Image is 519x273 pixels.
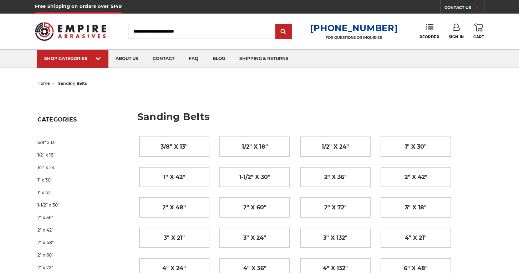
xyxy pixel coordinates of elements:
img: Empire Abrasives [35,18,106,45]
span: sanding belts [58,81,87,86]
a: 1/2" x 18" [37,149,120,161]
a: 2" x 48" [37,236,120,249]
a: 2" x 36" [300,167,370,187]
span: 3" x 132" [323,232,347,244]
span: 3/8" x 13" [161,141,188,153]
a: 1/2" x 24" [37,161,120,174]
a: about us [108,50,146,68]
input: Submit [276,25,291,39]
div: SHOP CATEGORIES [44,56,101,61]
a: blog [205,50,232,68]
a: 1/2" x 18" [220,137,290,157]
span: 2" x 42" [404,171,427,183]
a: 2" x 42" [37,224,120,236]
span: 3" x 21" [164,232,185,244]
a: 2" x 42" [381,167,451,187]
span: 1" x 30" [405,141,427,153]
a: 1" x 30" [381,137,451,157]
span: Cart [473,35,484,39]
a: 1" x 42" [139,167,209,187]
span: 2" x 48" [162,202,186,214]
a: CONTACT US [444,4,484,14]
a: 3/8" x 13" [139,137,209,157]
a: 3/8" x 13" [37,136,120,149]
a: 1" x 30" [37,174,120,186]
a: [PHONE_NUMBER] [310,23,398,33]
span: 3" x 18" [405,202,427,214]
a: 4" x 21" [381,228,451,248]
a: 2" x 60" [37,249,120,261]
span: 2" x 72" [324,202,347,214]
a: 1" x 42" [37,186,120,199]
span: 1/2" x 18" [242,141,268,153]
span: 2" x 60" [243,202,266,214]
a: Reorder [419,24,439,39]
a: 1/2" x 24" [300,137,370,157]
a: 2" x 48" [139,198,209,217]
h5: Categories [37,116,120,127]
a: 3" x 18" [381,198,451,217]
a: contact [146,50,182,68]
span: 1/2" x 24" [322,141,349,153]
a: home [37,81,50,86]
a: Cart [473,24,484,39]
span: Reorder [419,35,439,39]
span: 2" x 36" [324,171,347,183]
span: Sign In [449,35,464,39]
a: 3" x 132" [300,228,370,248]
a: 1-1/2" x 30" [37,199,120,211]
a: 2" x 72" [300,198,370,217]
a: 3" x 24" [220,228,290,248]
a: 3" x 21" [139,228,209,248]
a: 1-1/2" x 30" [220,167,290,187]
span: 4" x 21" [405,232,427,244]
a: 2" x 60" [220,198,290,217]
span: 3" x 24" [243,232,266,244]
a: faq [182,50,205,68]
span: 1" x 42" [163,171,185,183]
p: FOR QUESTIONS OR INQUIRIES [310,35,398,40]
span: 1-1/2" x 30" [239,171,270,183]
a: shipping & returns [232,50,296,68]
a: 2" x 36" [37,211,120,224]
